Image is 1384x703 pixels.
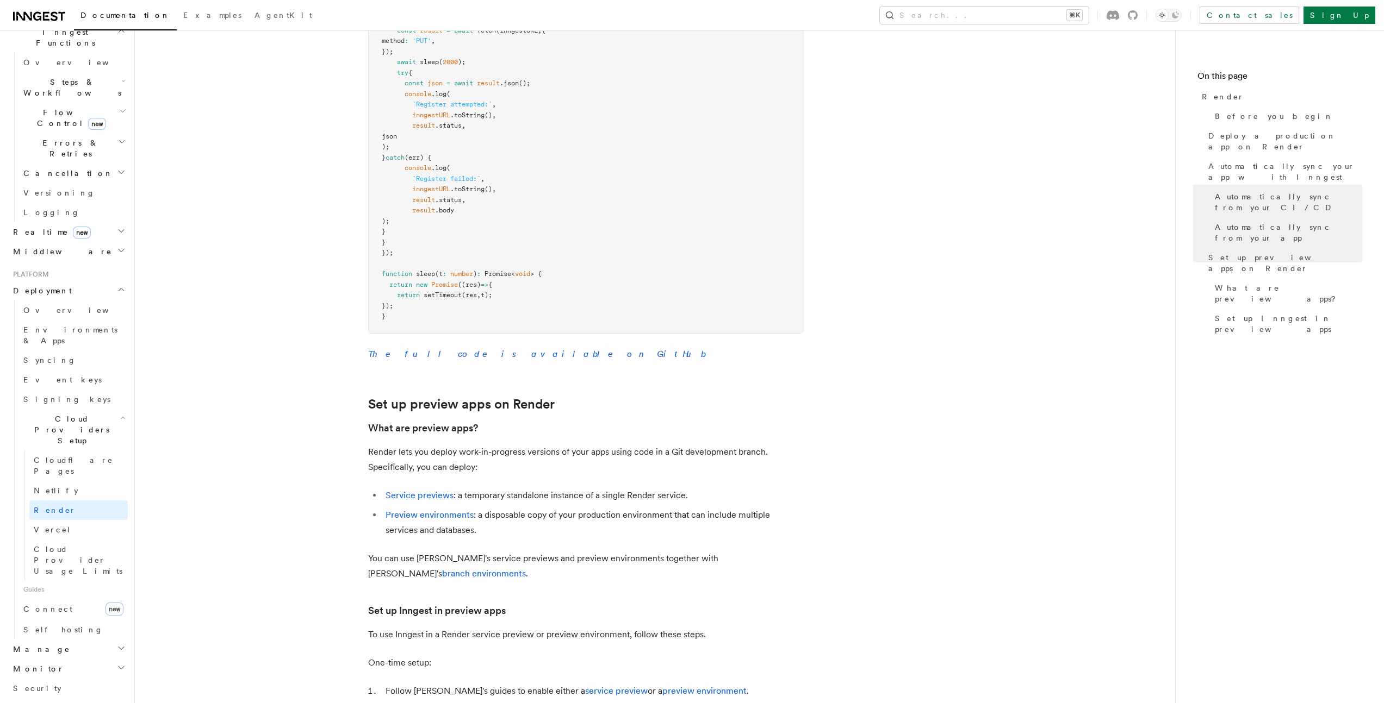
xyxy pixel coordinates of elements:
span: await [397,58,416,66]
span: new [105,602,123,616]
a: Logging [19,203,128,222]
span: fetch [477,27,496,34]
span: sleep [416,270,435,278]
span: Examples [183,11,241,20]
button: Deployment [9,281,128,300]
span: Flow Control [19,107,120,129]
span: , [492,185,496,193]
button: Steps & Workflows [19,72,128,103]
span: : [405,37,408,45]
span: Versioning [23,189,95,197]
span: (inngestURL [496,27,538,34]
a: preview environment [662,686,747,696]
a: AgentKit [248,3,319,29]
span: => [481,281,488,288]
span: ); [382,143,389,150]
span: Logging [23,208,80,217]
span: }); [382,302,393,310]
span: Monitor [9,663,64,674]
span: 2000 [443,58,458,66]
span: void [515,270,530,278]
button: Cloud Providers Setup [19,409,128,450]
span: Automatically sync from your CI/CD [1215,191,1362,213]
li: : a temporary standalone instance of a single Render service. [382,488,803,503]
span: new [88,118,106,130]
span: , [492,111,496,119]
span: { [408,69,412,77]
span: return [397,291,420,299]
span: < [511,270,515,278]
a: Security [9,679,128,698]
a: Render [1197,87,1362,106]
span: Documentation [80,11,170,20]
span: new [416,281,427,288]
span: Vercel [34,525,71,534]
span: setTimeout [424,291,462,299]
a: Service previews [386,490,454,500]
span: inngestURL [412,111,450,119]
span: Promise [431,281,458,288]
span: , [431,37,435,45]
p: One-time setup: [368,655,803,670]
span: : [477,270,481,278]
button: Flow Controlnew [19,103,128,133]
a: Preview environments [386,510,474,520]
button: Manage [9,639,128,659]
span: : [443,270,446,278]
a: Cloudflare Pages [29,450,128,481]
span: .status [435,122,462,129]
span: ((res) [458,281,481,288]
a: Automatically sync your app with Inngest [1204,156,1362,187]
li: : a disposable copy of your production environment that can include multiple services and databases. [382,507,803,538]
span: ); [382,217,389,225]
span: function [382,270,412,278]
span: What are preview apps? [1215,283,1362,304]
span: ( [439,58,443,66]
a: Connectnew [19,598,128,620]
span: Cloud Providers Setup [19,413,120,446]
a: Deploy a production app on Render [1204,126,1362,156]
span: Environments & Apps [23,325,117,345]
span: sleep [420,58,439,66]
span: , [477,291,481,299]
span: json [427,79,443,87]
span: const [397,27,416,34]
a: branch environments [442,568,526,579]
a: Signing keys [19,390,128,409]
span: result [412,196,435,204]
span: = [446,27,450,34]
span: Security [13,684,61,693]
a: Environments & Apps [19,320,128,350]
span: (err) { [405,154,431,161]
span: Steps & Workflows [19,77,121,98]
span: } [382,238,386,246]
a: Vercel [29,520,128,539]
span: () [485,185,492,193]
span: .status [435,196,462,204]
a: Examples [177,3,248,29]
p: You can use [PERSON_NAME]'s service previews and preview environments together with [PERSON_NAME]... [368,551,803,581]
button: Inngest Functions [9,22,128,53]
a: Before you begin [1211,106,1362,126]
a: Sign Up [1304,7,1375,24]
a: Automatically sync from your CI/CD [1211,187,1362,217]
span: await [454,27,473,34]
span: 'PUT' [412,37,431,45]
a: Event keys [19,370,128,390]
span: Inngest Functions [9,27,117,48]
span: }); [382,48,393,55]
span: Before you begin [1215,111,1333,122]
span: { [542,27,545,34]
span: Deployment [9,285,72,296]
button: Monitor [9,659,128,679]
span: } [382,154,386,161]
p: To use Inngest in a Render service preview or preview environment, follow these steps. [368,627,803,642]
button: Errors & Retries [19,133,128,164]
span: result [412,122,435,129]
div: Inngest Functions [9,53,128,222]
span: > { [530,270,542,278]
span: number [450,270,473,278]
a: Contact sales [1200,7,1299,24]
span: (t [435,270,443,278]
span: result [412,206,435,214]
